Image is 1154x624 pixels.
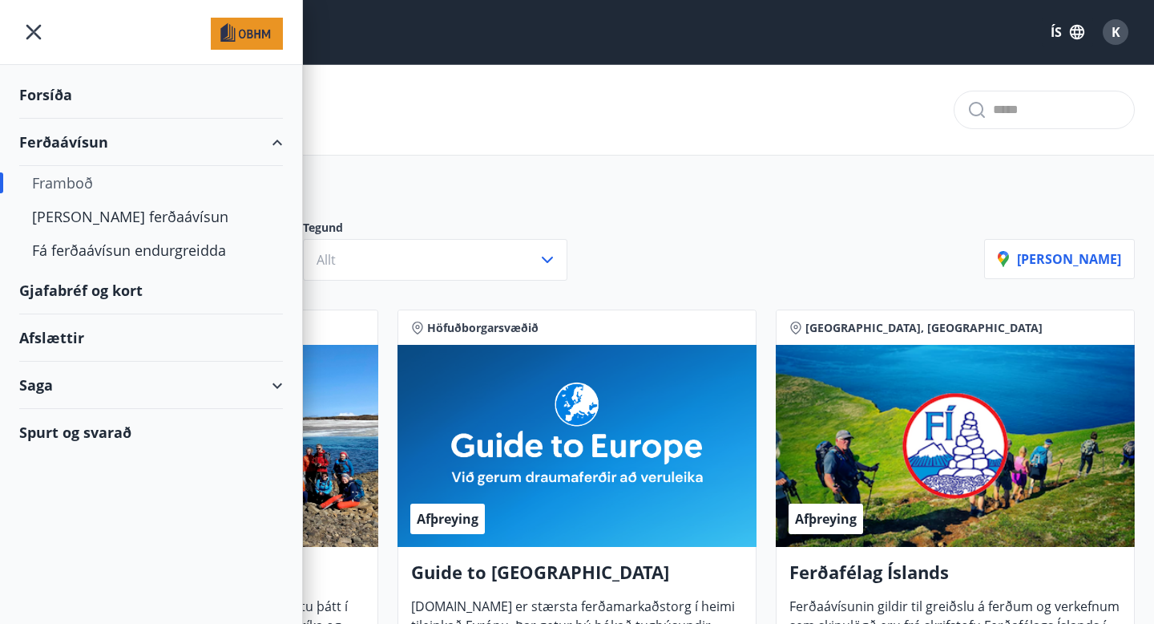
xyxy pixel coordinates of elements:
[32,233,270,267] div: Fá ferðaávísun endurgreidda
[19,119,283,166] div: Ferðaávísun
[427,320,539,336] span: Höfuðborgarsvæðið
[1112,23,1120,41] span: K
[789,560,1121,597] h4: Ferðafélag Íslands
[19,409,283,456] div: Spurt og svarað
[417,510,478,528] span: Afþreying
[303,220,587,239] p: Tegund
[19,267,283,314] div: Gjafabréf og kort
[32,166,270,200] div: Framboð
[32,200,270,233] div: [PERSON_NAME] ferðaávísun
[1042,18,1093,47] button: ÍS
[19,314,283,362] div: Afslættir
[19,18,48,47] button: menu
[411,560,743,597] h4: Guide to [GEOGRAPHIC_DATA]
[984,239,1135,279] button: [PERSON_NAME]
[805,320,1043,336] span: [GEOGRAPHIC_DATA], [GEOGRAPHIC_DATA]
[998,250,1121,268] p: [PERSON_NAME]
[19,71,283,119] div: Forsíða
[795,510,857,528] span: Afþreying
[211,18,283,50] img: union_logo
[1096,13,1135,51] button: K
[303,239,567,281] button: Allt
[317,251,336,269] span: Allt
[19,362,283,409] div: Saga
